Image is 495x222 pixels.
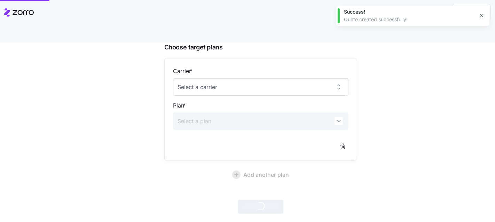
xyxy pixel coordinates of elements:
[173,101,187,110] label: Plan
[173,78,348,96] input: Select a carrier
[344,8,474,15] div: Success!
[164,42,357,53] span: Choose target plans
[173,112,348,130] input: Select a plan
[173,67,194,76] label: Carrier
[344,16,474,23] div: Quote created successfully!
[164,166,357,183] button: Add another plan
[243,171,289,179] span: Add another plan
[232,171,241,179] svg: add icon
